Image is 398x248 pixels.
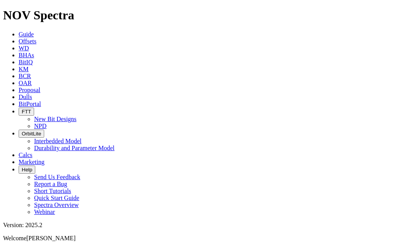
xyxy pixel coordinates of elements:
[3,8,395,22] h1: NOV Spectra
[22,131,41,137] span: OrbitLite
[3,235,395,242] p: Welcome
[34,209,55,215] a: Webinar
[19,87,40,93] a: Proposal
[19,66,29,72] a: KM
[34,202,79,208] a: Spectra Overview
[19,130,44,138] button: OrbitLite
[22,167,32,173] span: Help
[19,59,33,65] a: BitIQ
[34,116,76,122] a: New Bit Designs
[26,235,76,241] span: [PERSON_NAME]
[34,123,47,129] a: NPD
[19,45,29,51] a: WD
[22,109,31,115] span: FTT
[19,38,36,44] a: Offsets
[3,222,395,229] div: Version: 2025.2
[19,52,34,58] a: BHAs
[19,166,35,174] button: Help
[19,73,31,79] a: BCR
[19,152,33,158] a: Calcs
[34,138,81,144] a: Interbedded Model
[19,159,45,165] a: Marketing
[34,181,67,187] a: Report a Bug
[19,31,34,38] a: Guide
[19,94,32,100] a: Dulls
[19,108,34,116] button: FTT
[34,145,115,151] a: Durability and Parameter Model
[19,101,41,107] a: BitPortal
[34,195,79,201] a: Quick Start Guide
[19,80,32,86] a: OAR
[34,188,71,194] a: Short Tutorials
[34,174,80,180] a: Send Us Feedback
